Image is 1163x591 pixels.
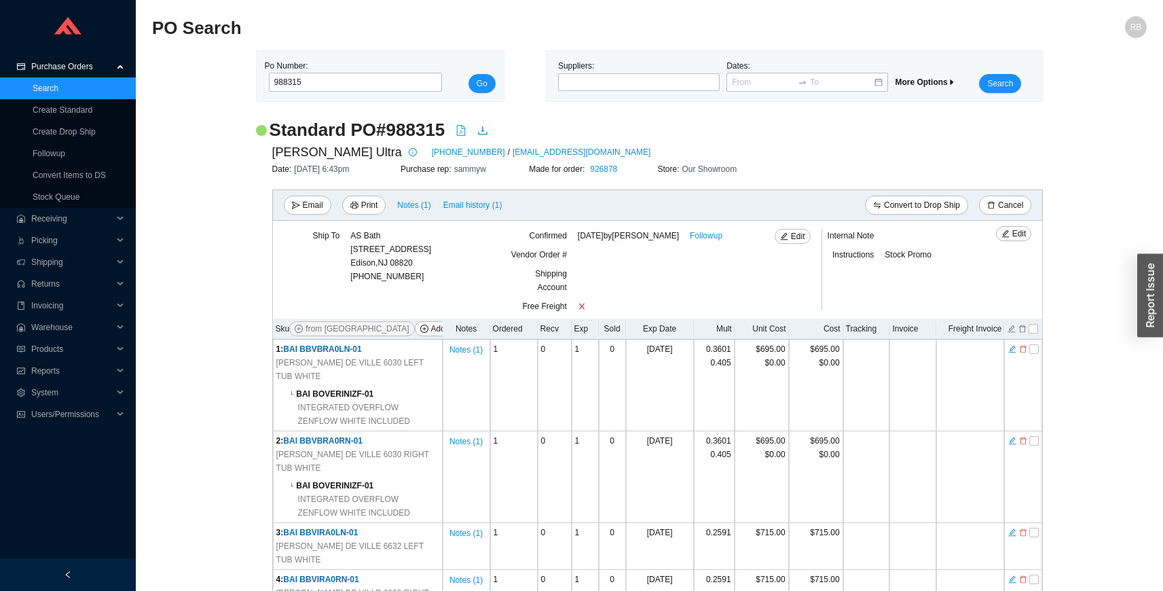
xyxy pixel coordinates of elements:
[1008,575,1016,584] span: edit
[276,436,284,446] span: 2 :
[789,319,843,340] th: Cost
[31,360,113,382] span: Reports
[865,196,968,215] button: swapConvert to Drop Ship
[1130,16,1142,38] span: RB
[33,149,65,158] a: Followup
[16,280,26,288] span: customer-service
[791,230,805,243] span: Edit
[523,302,567,311] span: Free Freight
[16,302,26,310] span: book
[735,523,789,570] td: $715.00
[555,59,723,93] div: Suppliers:
[1019,344,1027,354] span: delete
[490,431,538,523] td: 1
[350,201,358,211] span: printer
[449,573,483,587] span: Notes ( 1 )
[987,201,995,211] span: delete
[775,229,811,244] button: editEdit
[16,367,26,375] span: fund
[780,232,788,242] span: edit
[1019,575,1027,584] span: delete
[276,356,439,383] span: [PERSON_NAME] DE VILLE 6030 LEFT TUB WHITE
[276,539,439,567] span: [PERSON_NAME] DE VILLE 6632 LEFT TUB WHITE
[948,78,956,86] span: caret-right
[31,338,113,360] span: Products
[296,387,373,401] span: BAI BOVERINIZF-01
[798,77,807,87] span: to
[626,340,694,431] td: [DATE]
[477,125,488,136] span: download
[396,198,431,207] button: Notes (1)
[1012,227,1027,240] span: Edit
[1019,528,1027,537] span: delete
[313,231,340,240] span: Ship To
[697,342,731,356] div: 0.3601
[16,62,26,71] span: credit-card
[535,269,567,292] span: Shipping Account
[738,356,786,370] div: $0.00
[599,523,626,570] td: 0
[270,118,445,142] h2: Standard PO # 988315
[697,448,731,461] div: 0.405
[789,523,843,570] td: $715.00
[1018,323,1027,332] button: delete
[828,231,874,240] span: Internal Note
[895,77,955,87] span: More Options
[738,434,786,448] div: $695.00
[843,319,890,340] th: Tracking
[884,198,960,212] span: Convert to Drop Ship
[449,435,483,448] span: Notes ( 1 )
[538,340,572,431] td: 0
[694,319,735,340] th: Mult
[33,105,92,115] a: Create Standard
[31,295,113,317] span: Invoicing
[1008,436,1016,446] span: edit
[292,201,300,211] span: send
[16,389,26,397] span: setting
[276,528,284,537] span: 3 :
[31,251,113,273] span: Shipping
[443,198,502,212] span: Email history (1)
[31,404,113,425] span: Users/Permissions
[397,198,430,212] span: Notes ( 1 )
[265,59,438,93] div: Po Number:
[511,250,567,259] span: Vendor Order #
[283,344,361,354] span: BAI BBVBRA0LN-01
[889,319,936,340] th: Invoice
[456,125,466,136] span: file-pdf
[16,345,26,353] span: read
[697,434,731,448] div: 0.3601
[792,356,840,370] div: $0.00
[998,198,1023,212] span: Cancel
[276,448,439,475] span: [PERSON_NAME] DE VILLE 6030 RIGHT TUB WHITE
[1008,526,1017,536] button: edit
[1001,230,1010,239] span: edit
[599,340,626,431] td: 0
[283,436,363,446] span: BAI BBVBRA0RN-01
[538,523,572,570] td: 0
[572,523,599,570] td: 1
[31,208,113,230] span: Receiving
[443,196,503,215] button: Email history (1)
[456,125,466,139] a: file-pdf
[732,75,795,89] input: From
[33,127,96,137] a: Create Drop Ship
[276,321,440,336] div: Sku
[31,317,113,338] span: Warehouse
[298,401,439,428] span: INTEGRATED OVERFLOW ZENFLOW WHITE INCLUDED
[1018,343,1028,353] button: delete
[798,77,807,87] span: swap-right
[405,148,420,156] span: info-circle
[1008,344,1016,354] span: edit
[936,319,1004,340] th: Freight Invoice
[513,145,650,159] a: [EMAIL_ADDRESS][DOMAIN_NAME]
[64,571,72,579] span: left
[298,492,439,520] span: INTEGRATED OVERFLOW ZENFLOW WHITE INCLUDED
[449,343,483,357] span: Notes ( 1 )
[33,171,106,180] a: Convert Items to DS
[530,231,567,240] span: Confirmed
[350,229,431,283] div: [PHONE_NUMBER]
[31,56,113,77] span: Purchase Orders
[283,528,358,537] span: BAI BBVIRA0LN-01
[792,342,840,356] div: $695.00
